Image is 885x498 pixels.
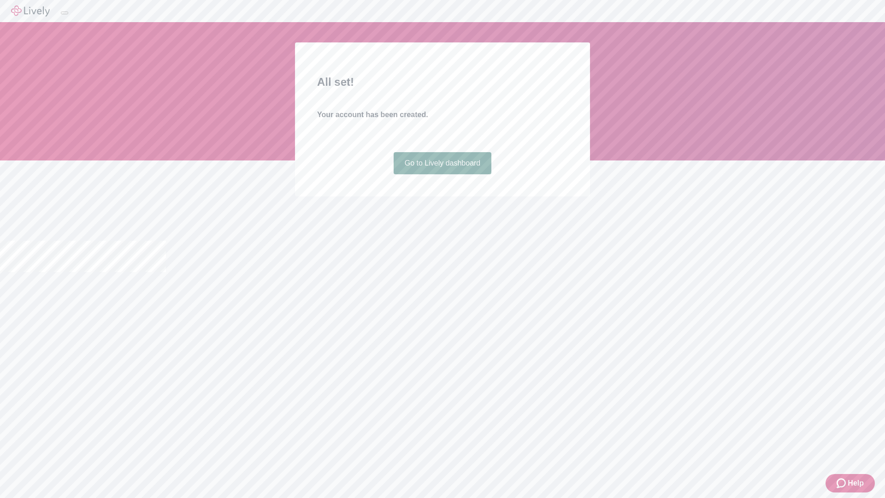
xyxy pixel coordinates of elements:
[317,109,568,120] h4: Your account has been created.
[848,478,864,489] span: Help
[826,474,875,492] button: Zendesk support iconHelp
[61,12,68,14] button: Log out
[11,6,50,17] img: Lively
[394,152,492,174] a: Go to Lively dashboard
[317,74,568,90] h2: All set!
[837,478,848,489] svg: Zendesk support icon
